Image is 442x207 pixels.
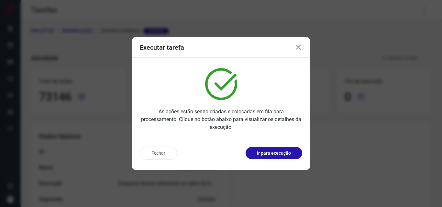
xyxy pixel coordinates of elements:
button: Fechar [140,147,177,160]
p: Ir para execução [257,150,291,157]
img: verified.svg [205,68,237,100]
h3: Executar tarefa [140,44,184,51]
button: Ir para execução [246,147,302,159]
p: As ações estão sendo criadas e colocadas em fila para processamento. Clique no botão abaixo para ... [140,108,302,131]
